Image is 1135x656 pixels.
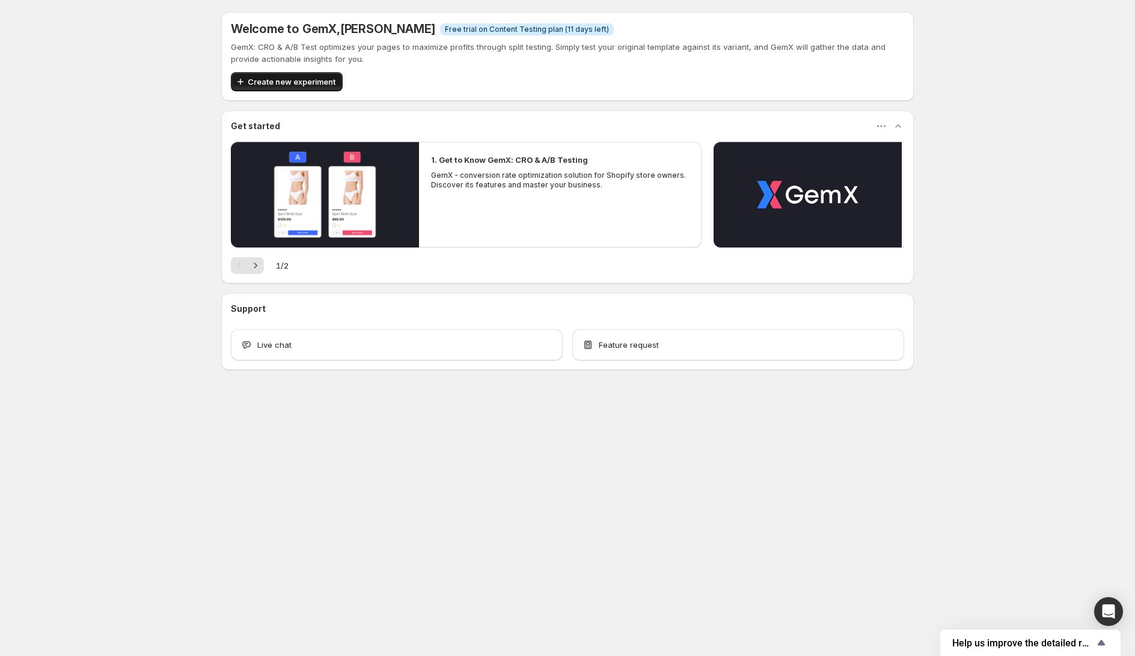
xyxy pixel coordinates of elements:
[231,41,904,65] p: GemX: CRO & A/B Test optimizes your pages to maximize profits through split testing. Simply test ...
[231,142,419,248] button: Play video
[231,120,280,132] h3: Get started
[257,339,292,351] span: Live chat
[952,637,1094,649] span: Help us improve the detailed report for A/B campaigns
[247,257,264,274] button: Next
[1094,597,1123,626] div: Open Intercom Messenger
[714,142,902,248] button: Play video
[248,76,335,88] span: Create new experiment
[445,25,609,34] span: Free trial on Content Testing plan (11 days left)
[231,257,264,274] nav: Pagination
[599,339,659,351] span: Feature request
[337,22,435,36] span: , [PERSON_NAME]
[952,636,1109,650] button: Show survey - Help us improve the detailed report for A/B campaigns
[231,303,266,315] h3: Support
[231,72,343,91] button: Create new experiment
[231,22,435,36] h5: Welcome to GemX
[431,154,588,166] h2: 1. Get to Know GemX: CRO & A/B Testing
[431,171,690,190] p: GemX - conversion rate optimization solution for Shopify store owners. Discover its features and ...
[276,260,289,272] span: 1 / 2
